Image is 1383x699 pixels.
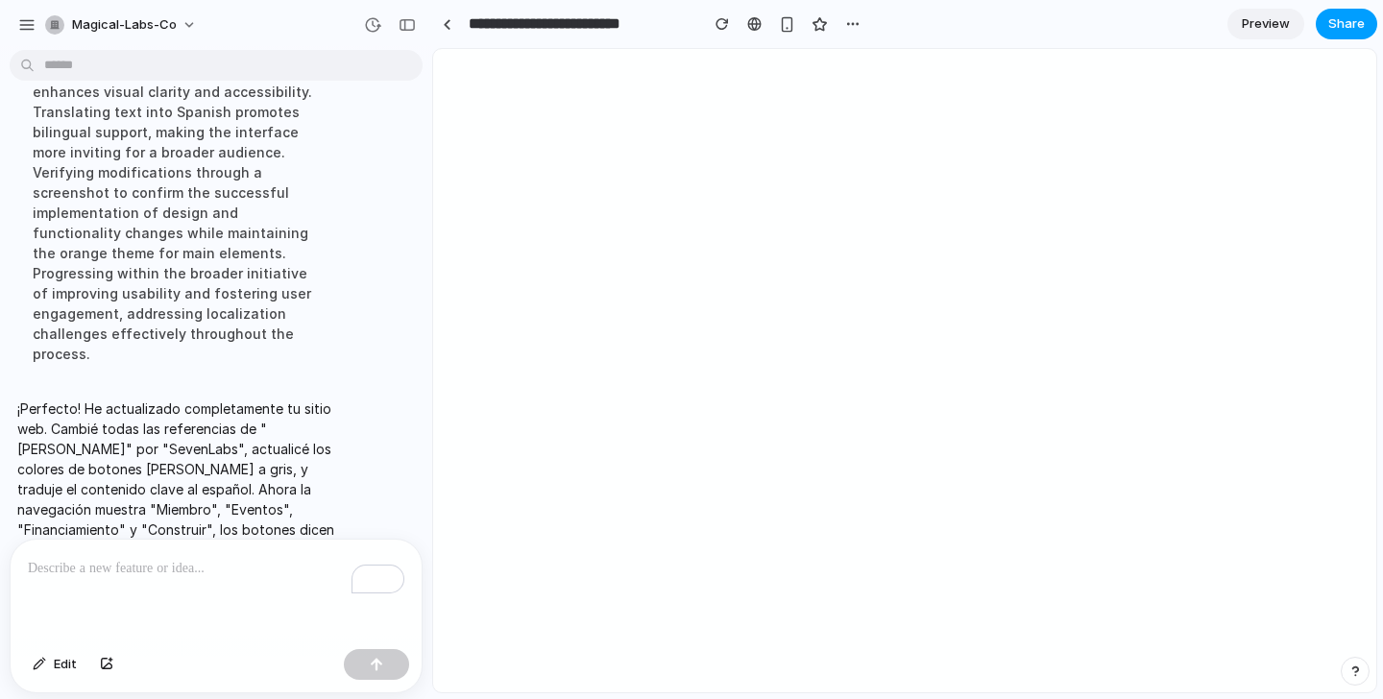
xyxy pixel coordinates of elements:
span: Share [1328,14,1365,34]
span: Preview [1242,14,1290,34]
button: magical-labs-co [37,10,206,40]
span: Edit [54,655,77,674]
a: Preview [1227,9,1304,39]
div: To enrich screen reader interactions, please activate Accessibility in Grammarly extension settings [11,540,422,641]
button: Edit [23,649,86,680]
p: ¡Perfecto! He actualizado completamente tu sitio web. Cambié todas las referencias de "[PERSON_NA... [17,398,338,600]
button: Share [1316,9,1377,39]
span: magical-labs-co [72,15,177,35]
